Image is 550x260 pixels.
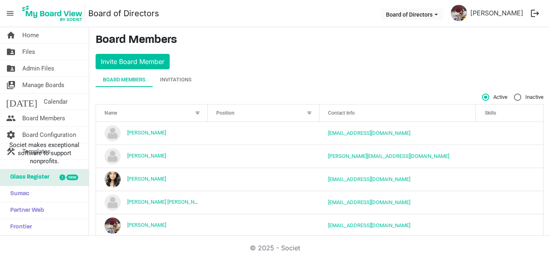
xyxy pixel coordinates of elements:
[467,5,527,21] a: [PERSON_NAME]
[96,168,208,191] td: Ditsha Fairuz is template cell column header Name
[22,60,54,77] span: Admin Files
[6,77,16,93] span: switch_account
[485,110,496,116] span: Skills
[104,171,121,188] img: QhViuRjjbLGsYfSISLR-tr4Rxxi0Fv_tlt-T23NTfBULG3JzrpqZvCQftucg97POZwK-8bcXibYDhP0qO_gShw_thumb.png
[476,168,543,191] td: is template cell column header Skills
[104,217,121,234] img: a6ah0srXjuZ-12Q8q2R8a_YFlpLfa_R6DrblpP7LWhseZaehaIZtCsKbqyqjCVmcIyzz-CnSwFS6VEpFR7BkWg_thumb.png
[328,153,449,159] a: [PERSON_NAME][EMAIL_ADDRESS][DOMAIN_NAME]
[104,148,121,164] img: no-profile-picture.svg
[127,176,166,182] a: [PERSON_NAME]
[6,110,16,126] span: people
[328,199,410,205] a: [EMAIL_ADDRESS][DOMAIN_NAME]
[6,60,16,77] span: folder_shared
[6,169,49,185] span: Glass Register
[320,214,476,237] td: info@creativecommunityimpact.ca is template cell column header Contact Info
[22,44,35,60] span: Files
[127,153,166,159] a: [PERSON_NAME]
[6,219,32,235] span: Frontier
[96,214,208,237] td: Jacquelyn Miccolis is template cell column header Name
[96,34,544,47] h3: Board Members
[88,5,159,21] a: Board of Directors
[208,168,320,191] td: column header Position
[320,168,476,191] td: ditsha_fairuz9@outlook.com is template cell column header Contact Info
[476,122,543,145] td: is template cell column header Skills
[216,110,234,116] span: Position
[6,127,16,143] span: settings
[320,191,476,214] td: heather@imperialtheatre.ca is template cell column header Contact Info
[250,244,300,252] a: © 2025 - Societ
[328,130,410,136] a: [EMAIL_ADDRESS][DOMAIN_NAME]
[127,199,206,205] a: [PERSON_NAME] [PERSON_NAME]
[22,110,65,126] span: Board Members
[6,94,37,110] span: [DATE]
[514,94,544,101] span: Inactive
[96,72,544,87] div: tab-header
[527,5,544,22] button: logout
[476,191,543,214] td: is template cell column header Skills
[96,145,208,168] td: Audra McCreesh is template cell column header Name
[44,94,68,110] span: Calendar
[6,186,29,202] span: Sumac
[104,110,117,116] span: Name
[22,27,39,43] span: Home
[66,175,78,180] div: new
[96,191,208,214] td: Heather White Brittain is template cell column header Name
[482,94,507,101] span: Active
[208,122,320,145] td: column header Position
[6,202,44,219] span: Partner Web
[208,191,320,214] td: column header Position
[20,3,88,23] a: My Board View Logo
[103,76,145,84] div: Board Members
[104,194,121,211] img: no-profile-picture.svg
[381,9,443,20] button: Board of Directors dropdownbutton
[2,6,18,21] span: menu
[6,44,16,60] span: folder_shared
[476,145,543,168] td: is template cell column header Skills
[320,122,476,145] td: alan_pippy88@hotmail.com is template cell column header Contact Info
[4,141,85,165] span: Societ makes exceptional software to support nonprofits.
[96,54,170,69] button: Invite Board Member
[328,222,410,228] a: [EMAIL_ADDRESS][DOMAIN_NAME]
[328,176,410,182] a: [EMAIL_ADDRESS][DOMAIN_NAME]
[6,27,16,43] span: home
[127,130,166,136] a: [PERSON_NAME]
[160,76,192,84] div: Invitations
[451,5,467,21] img: a6ah0srXjuZ-12Q8q2R8a_YFlpLfa_R6DrblpP7LWhseZaehaIZtCsKbqyqjCVmcIyzz-CnSwFS6VEpFR7BkWg_thumb.png
[22,127,76,143] span: Board Configuration
[127,222,166,228] a: [PERSON_NAME]
[328,110,355,116] span: Contact Info
[22,77,64,93] span: Manage Boards
[20,3,85,23] img: My Board View Logo
[96,122,208,145] td: Alan Pippy is template cell column header Name
[320,145,476,168] td: audra@hrideahub.com is template cell column header Contact Info
[476,214,543,237] td: is template cell column header Skills
[104,125,121,141] img: no-profile-picture.svg
[208,214,320,237] td: column header Position
[208,145,320,168] td: column header Position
